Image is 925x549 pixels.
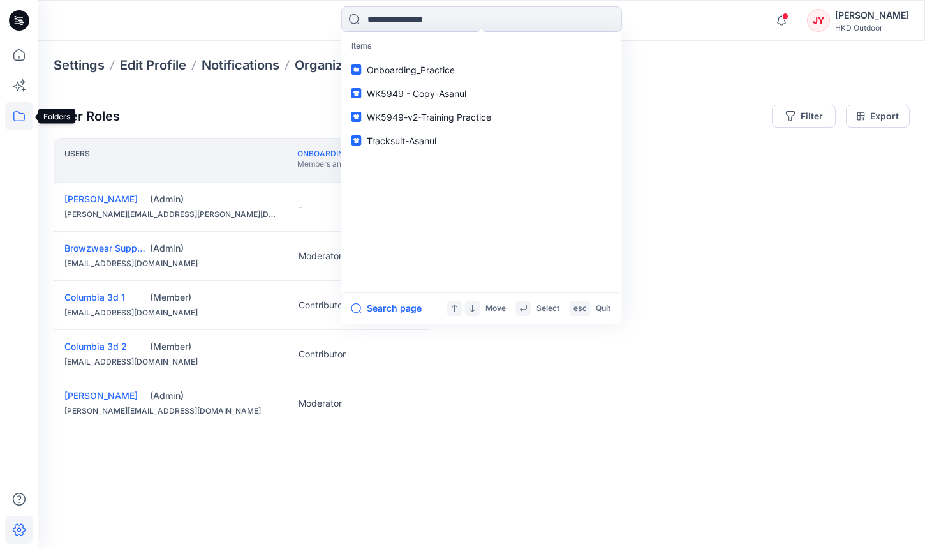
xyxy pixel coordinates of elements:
[367,64,455,75] span: Onboarding_Practice
[64,193,138,204] a: [PERSON_NAME]
[344,105,619,129] a: WK5949-v2-Training Practice
[150,389,277,402] div: (Admin)
[299,348,346,361] p: Contributor
[367,112,491,123] span: WK5949-v2-Training Practice
[352,301,422,316] button: Search page
[835,8,909,23] div: [PERSON_NAME]
[64,149,90,172] p: Users
[344,34,619,58] p: Items
[150,242,277,255] div: (Admin)
[150,340,277,353] div: (Member)
[367,88,466,99] span: WK5949 - Copy-Asanul
[807,9,830,32] div: JY
[299,200,302,213] p: -
[846,105,910,128] a: Export
[835,23,909,33] div: HKD Outdoor
[536,302,559,315] p: Select
[344,129,619,153] a: Tracksuit-Asanul
[297,159,392,169] p: Members and Externals
[344,82,619,105] a: WK5949 - Copy-Asanul
[64,292,125,303] a: Columbia 3d 1
[299,299,346,312] p: Contributor
[299,250,342,262] p: Moderator
[596,302,610,315] p: Quit
[54,56,105,74] p: Settings
[573,302,587,315] p: esc
[485,302,506,315] p: Move
[297,149,392,158] a: Onboarding_Practice
[150,291,277,304] div: (Member)
[64,405,277,417] div: [PERSON_NAME][EMAIL_ADDRESS][DOMAIN_NAME]
[64,243,149,253] a: Browzwear Support
[64,341,127,352] a: Columbia 3d 2
[202,56,279,74] a: Notifications
[64,257,277,270] div: [EMAIL_ADDRESS][DOMAIN_NAME]
[64,306,277,319] div: [EMAIL_ADDRESS][DOMAIN_NAME]
[54,109,120,124] p: User Roles
[120,56,186,74] a: Edit Profile
[150,193,277,206] div: (Admin)
[64,208,277,221] div: [PERSON_NAME][EMAIL_ADDRESS][PERSON_NAME][DOMAIN_NAME]
[367,135,436,146] span: Tracksuit-Asanul
[64,390,138,401] a: [PERSON_NAME]
[299,397,342,410] p: Moderator
[772,105,836,128] button: Filter
[64,356,277,368] div: [EMAIL_ADDRESS][DOMAIN_NAME]
[344,58,619,82] a: Onboarding_Practice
